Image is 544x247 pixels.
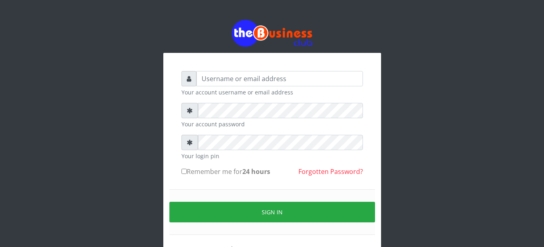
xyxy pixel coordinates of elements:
[169,202,375,222] button: Sign in
[181,120,363,128] small: Your account password
[298,167,363,176] a: Forgotten Password?
[181,88,363,96] small: Your account username or email address
[196,71,363,86] input: Username or email address
[181,167,270,176] label: Remember me for
[242,167,270,176] b: 24 hours
[181,169,187,174] input: Remember me for24 hours
[181,152,363,160] small: Your login pin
